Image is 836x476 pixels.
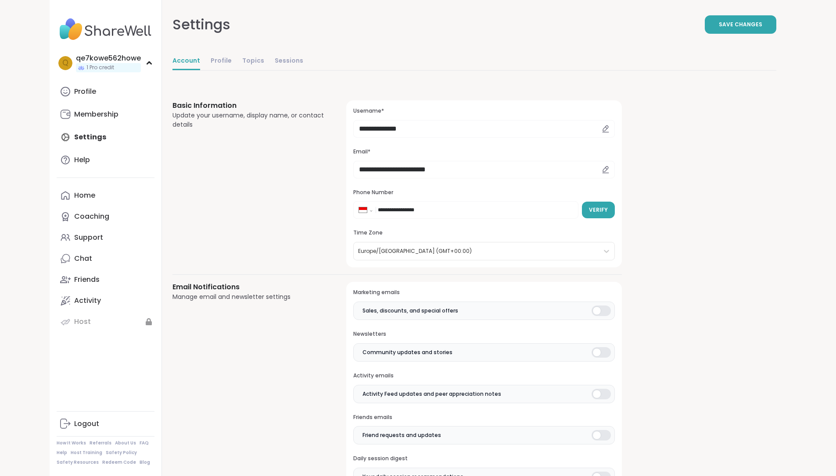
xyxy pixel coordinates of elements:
button: Verify [582,202,615,218]
span: Sales, discounts, and special offers [362,307,458,315]
span: Activity Feed updates and peer appreciation notes [362,390,501,398]
a: Profile [57,81,154,102]
a: Host [57,311,154,332]
a: Redeem Code [102,459,136,465]
a: Activity [57,290,154,311]
h3: Email* [353,148,614,156]
span: Save Changes [719,21,762,28]
div: Home [74,191,95,200]
div: Friends [74,275,100,284]
a: Referrals [90,440,111,446]
a: Friends [57,269,154,290]
div: Profile [74,87,96,96]
a: Membership [57,104,154,125]
div: Manage email and newsletter settings [172,292,326,302]
h3: Friends emails [353,414,614,421]
h3: Marketing emails [353,289,614,296]
h3: Email Notifications [172,282,326,292]
span: Community updates and stories [362,348,452,356]
a: FAQ [140,440,149,446]
a: Logout [57,413,154,434]
h3: Basic Information [172,100,326,111]
div: Logout [74,419,99,429]
a: About Us [115,440,136,446]
span: Friend requests and updates [362,431,441,439]
h3: Phone Number [353,189,614,196]
a: Topics [242,53,264,70]
div: Membership [74,110,118,119]
div: Coaching [74,212,109,221]
div: Chat [74,254,92,263]
a: Help [57,450,67,456]
a: Safety Resources [57,459,99,465]
h3: Time Zone [353,229,614,237]
h3: Activity emails [353,372,614,380]
div: Update your username, display name, or contact details [172,111,326,129]
h3: Newsletters [353,330,614,338]
a: Chat [57,248,154,269]
a: Sessions [275,53,303,70]
button: Save Changes [705,15,776,34]
a: Help [57,149,154,171]
span: Verify [589,206,608,214]
span: 1 Pro credit [86,64,114,71]
h3: Username* [353,107,614,115]
a: Home [57,185,154,206]
a: Support [57,227,154,248]
a: Safety Policy [106,450,137,456]
div: Activity [74,296,101,305]
a: Account [172,53,200,70]
a: Host Training [71,450,102,456]
h3: Daily session digest [353,455,614,462]
a: How It Works [57,440,86,446]
a: Profile [211,53,232,70]
a: Coaching [57,206,154,227]
div: qe7kowe562howe [76,53,141,63]
a: Blog [140,459,150,465]
div: Host [74,317,91,327]
span: q [62,57,68,69]
div: Support [74,233,103,242]
img: ShareWell Nav Logo [57,14,154,45]
div: Settings [172,14,230,35]
div: Help [74,155,90,165]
